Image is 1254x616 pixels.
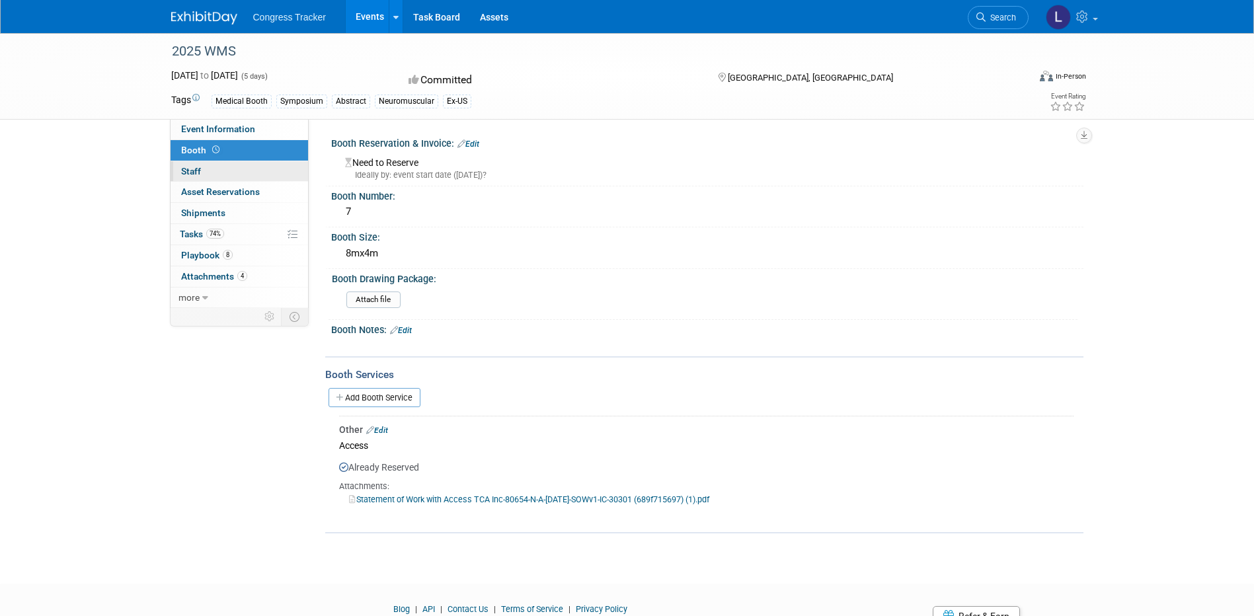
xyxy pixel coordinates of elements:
[339,436,1074,454] div: Access
[171,182,308,202] a: Asset Reservations
[345,169,1074,181] div: Ideally by: event start date ([DATE])?
[332,269,1078,286] div: Booth Drawing Package:
[181,166,201,176] span: Staff
[325,367,1083,382] div: Booth Services
[181,208,225,218] span: Shipments
[448,604,489,614] a: Contact Us
[332,95,370,108] div: Abstract
[258,308,282,325] td: Personalize Event Tab Strip
[212,95,272,108] div: Medical Booth
[329,388,420,407] a: Add Booth Service
[349,494,709,504] a: Statement of Work with Access TCA Inc-80654-N-A-[DATE]-SOWv1-IC-30301 (689f715697) (1).pdf
[1050,93,1085,100] div: Event Rating
[171,245,308,266] a: Playbook8
[171,266,308,287] a: Attachments4
[728,73,893,83] span: [GEOGRAPHIC_DATA], [GEOGRAPHIC_DATA]
[576,604,627,614] a: Privacy Policy
[1055,71,1086,81] div: In-Person
[457,139,479,149] a: Edit
[565,604,574,614] span: |
[341,243,1074,264] div: 8mx4m
[171,224,308,245] a: Tasks74%
[1040,71,1053,81] img: Format-Inperson.png
[437,604,446,614] span: |
[181,186,260,197] span: Asset Reservations
[171,119,308,139] a: Event Information
[180,229,224,239] span: Tasks
[331,186,1083,203] div: Booth Number:
[276,95,327,108] div: Symposium
[171,203,308,223] a: Shipments
[341,202,1074,222] div: 7
[366,426,388,435] a: Edit
[171,70,238,81] span: [DATE] [DATE]
[393,604,410,614] a: Blog
[178,292,200,303] span: more
[390,326,412,335] a: Edit
[331,134,1083,151] div: Booth Reservation & Invoice:
[171,161,308,182] a: Staff
[331,227,1083,244] div: Booth Size:
[281,308,308,325] td: Toggle Event Tabs
[253,12,326,22] span: Congress Tracker
[968,6,1029,29] a: Search
[223,250,233,260] span: 8
[198,70,211,81] span: to
[181,145,222,155] span: Booth
[1046,5,1071,30] img: Lynne McPherson
[181,250,233,260] span: Playbook
[339,454,1074,516] div: Already Reserved
[171,140,308,161] a: Booth
[171,288,308,308] a: more
[331,320,1083,337] div: Booth Notes:
[181,271,247,282] span: Attachments
[237,271,247,281] span: 4
[341,153,1074,181] div: Need to Reserve
[240,72,268,81] span: (5 days)
[375,95,438,108] div: Neuromuscular
[339,423,1074,436] div: Other
[339,481,1074,492] div: Attachments:
[422,604,435,614] a: API
[206,229,224,239] span: 74%
[171,11,237,24] img: ExhibitDay
[412,604,420,614] span: |
[405,69,697,92] div: Committed
[986,13,1016,22] span: Search
[501,604,563,614] a: Terms of Service
[181,124,255,134] span: Event Information
[167,40,1009,63] div: 2025 WMS
[951,69,1087,89] div: Event Format
[443,95,471,108] div: Ex-US
[490,604,499,614] span: |
[210,145,222,155] span: Booth not reserved yet
[171,93,200,108] td: Tags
